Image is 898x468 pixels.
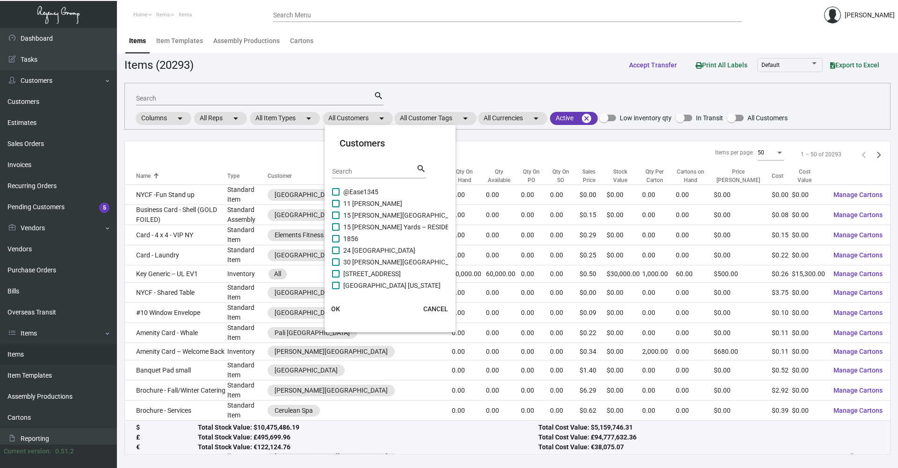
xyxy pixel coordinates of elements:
[343,221,493,233] span: 15 [PERSON_NAME] Yards – RESIDENCES - Inactive
[423,305,448,313] span: CANCEL
[343,233,358,244] span: 1856
[343,198,402,209] span: 11 [PERSON_NAME]
[343,280,441,291] span: [GEOGRAPHIC_DATA] [US_STATE]
[321,300,351,317] button: OK
[331,305,340,313] span: OK
[343,268,401,279] span: [STREET_ADDRESS]
[343,256,503,268] span: 30 [PERSON_NAME][GEOGRAPHIC_DATA] - Residences
[55,446,74,456] div: 0.51.2
[343,210,510,221] span: 15 [PERSON_NAME][GEOGRAPHIC_DATA] – RESIDENCES
[416,163,426,175] mat-icon: search
[416,300,456,317] button: CANCEL
[4,446,51,456] div: Current version:
[343,245,415,256] span: 24 [GEOGRAPHIC_DATA]
[340,136,441,150] mat-card-title: Customers
[343,186,378,197] span: @Ease1345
